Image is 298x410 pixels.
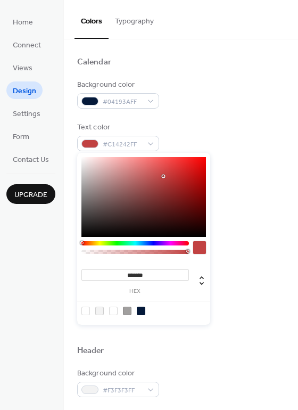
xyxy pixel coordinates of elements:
[103,385,142,396] span: #F3F3F3FF
[103,96,142,108] span: #04193AFF
[13,132,29,143] span: Form
[103,139,142,150] span: #C14242FF
[77,57,111,68] div: Calendar
[81,307,90,315] div: rgba(0, 0, 0, 0)
[6,36,47,53] a: Connect
[95,307,104,315] div: rgb(243, 243, 243)
[6,59,39,76] a: Views
[6,81,43,99] a: Design
[6,184,55,204] button: Upgrade
[13,17,33,28] span: Home
[77,79,157,91] div: Background color
[13,40,41,51] span: Connect
[137,307,145,315] div: rgb(4, 25, 58)
[77,346,104,357] div: Header
[109,307,118,315] div: rgb(255, 255, 255)
[13,86,36,97] span: Design
[81,289,189,294] label: hex
[77,122,157,133] div: Text color
[123,307,131,315] div: rgb(161, 159, 158)
[6,13,39,30] a: Home
[14,190,47,201] span: Upgrade
[13,154,49,166] span: Contact Us
[6,127,36,145] a: Form
[13,109,40,120] span: Settings
[6,104,47,122] a: Settings
[6,150,55,168] a: Contact Us
[13,63,32,74] span: Views
[77,368,157,379] div: Background color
